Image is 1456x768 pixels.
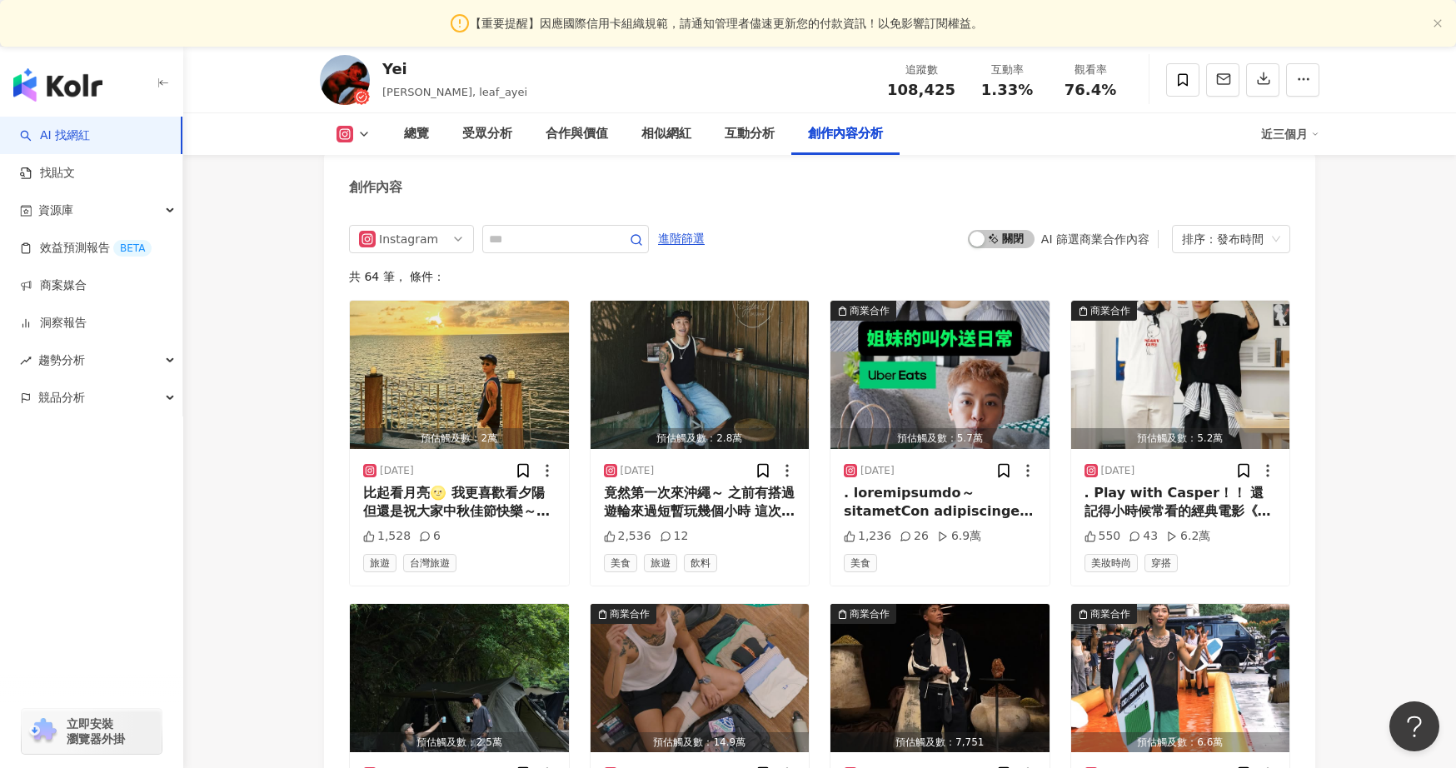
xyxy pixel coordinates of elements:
[462,124,512,144] div: 受眾分析
[350,604,569,752] img: post-image
[660,528,689,545] div: 12
[850,606,890,622] div: 商業合作
[981,82,1033,98] span: 1.33%
[1071,301,1290,449] img: post-image
[830,604,1050,752] img: post-image
[38,192,73,229] span: 資源庫
[419,528,441,545] div: 6
[887,62,955,78] div: 追蹤數
[844,528,891,545] div: 1,236
[350,301,569,449] button: 預估觸及數：2萬
[1041,232,1149,246] div: AI 篩選商業合作內容
[20,355,32,367] span: rise
[1085,554,1138,572] span: 美妝時尚
[621,464,655,478] div: [DATE]
[1182,226,1265,252] div: 排序：發布時間
[900,528,929,545] div: 26
[349,178,402,197] div: 創作內容
[604,528,651,545] div: 2,536
[591,301,810,449] img: post-image
[382,86,527,98] span: [PERSON_NAME], leaf_ayei
[404,124,429,144] div: 總覽
[1433,18,1443,29] button: close
[20,127,90,144] a: searchAI 找網紅
[1129,528,1158,545] div: 43
[591,732,810,753] div: 預估觸及數：14.9萬
[20,165,75,182] a: 找貼文
[350,732,569,753] div: 預估觸及數：2.5萬
[38,379,85,416] span: 競品分析
[684,554,717,572] span: 飲料
[604,554,637,572] span: 美食
[1261,121,1319,147] div: 近三個月
[13,68,102,102] img: logo
[363,484,556,521] div: 比起看月亮🌝 我更喜歡看夕陽 但還是祝大家中秋佳節快樂～～ 等等我也要來吃燒烤了！ 沖繩的[GEOGRAPHIC_DATA]很有加州氛圍～🌴 但我姐一到還說很像六福村造景?（🙄 但有夕陽海景配啤...
[850,302,890,319] div: 商業合作
[363,554,396,572] span: 旅遊
[641,124,691,144] div: 相似網紅
[38,342,85,379] span: 趨勢分析
[363,528,411,545] div: 1,528
[1090,302,1130,319] div: 商業合作
[1071,604,1290,752] button: 商業合作預估觸及數：6.6萬
[27,718,59,745] img: chrome extension
[830,732,1050,753] div: 預估觸及數：7,751
[644,554,677,572] span: 旅遊
[1059,62,1122,78] div: 觀看率
[382,58,527,79] div: Yei
[20,315,87,332] a: 洞察報告
[470,14,983,32] span: 【重要提醒】因應國際信用卡組織規範，請通知管理者儘速更新您的付款資訊！以免影響訂閱權益。
[975,62,1039,78] div: 互動率
[844,484,1036,521] div: . loremipsumdo～ sitametCon adipiscingeli sedDoeiusmod，tempoRI utla，etdolo？magnaal？ enimadminimven...
[1065,82,1116,98] span: 76.4%
[1389,701,1439,751] iframe: Help Scout Beacon - Open
[610,606,650,622] div: 商業合作
[1071,732,1290,753] div: 預估觸及數：6.6萬
[887,81,955,98] span: 108,425
[20,277,87,294] a: 商案媒合
[379,226,433,252] div: Instagram
[1090,606,1130,622] div: 商業合作
[350,301,569,449] img: post-image
[657,225,706,252] button: 進階篩選
[830,428,1050,449] div: 預估觸及數：5.7萬
[1071,301,1290,449] button: 商業合作預估觸及數：5.2萬
[380,464,414,478] div: [DATE]
[1433,18,1443,28] span: close
[320,55,370,105] img: KOL Avatar
[1166,528,1210,545] div: 6.2萬
[1071,428,1290,449] div: 預估觸及數：5.2萬
[349,270,1290,283] div: 共 64 筆 ， 條件：
[20,240,152,257] a: 效益預測報告BETA
[591,604,810,752] img: post-image
[937,528,981,545] div: 6.9萬
[22,709,162,754] a: chrome extension立即安裝 瀏覽器外掛
[830,604,1050,752] button: 商業合作預估觸及數：7,751
[860,464,895,478] div: [DATE]
[67,716,125,746] span: 立即安裝 瀏覽器外掛
[808,124,883,144] div: 創作內容分析
[1101,464,1135,478] div: [DATE]
[1071,604,1290,752] img: post-image
[1085,484,1277,521] div: . Play with Casper！！ 還記得小時候常看的經典電影《鬼馬小精靈》Casper嗎？ 那個可愛又頑皮的小鬼，跟雙生的個性好像有點像？😆 這一次～ 雙生收到了 [PERSON_NAM...
[591,604,810,752] button: 商業合作預估觸及數：14.9萬
[830,301,1050,449] img: post-image
[725,124,775,144] div: 互動分析
[591,428,810,449] div: 預估觸及數：2.8萬
[591,301,810,449] button: 預估觸及數：2.8萬
[546,124,608,144] div: 合作與價值
[350,604,569,752] button: 預估觸及數：2.5萬
[844,554,877,572] span: 美食
[604,484,796,521] div: 竟然第一次來沖繩～ 之前有搭過遊輪來過短暫玩幾個小時 這次想說移地工作 就安排個一週好好深度的玩透 順便抓住最後一波的夏天來曬黑☀️ 第二天呢～我們往北部旅遊 建議一定要自駕才方便 先衝Shin...
[1144,554,1178,572] span: 穿搭
[658,226,705,252] span: 進階篩選
[403,554,456,572] span: 台灣旅遊
[1085,528,1121,545] div: 550
[350,428,569,449] div: 預估觸及數：2萬
[830,301,1050,449] button: 商業合作預估觸及數：5.7萬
